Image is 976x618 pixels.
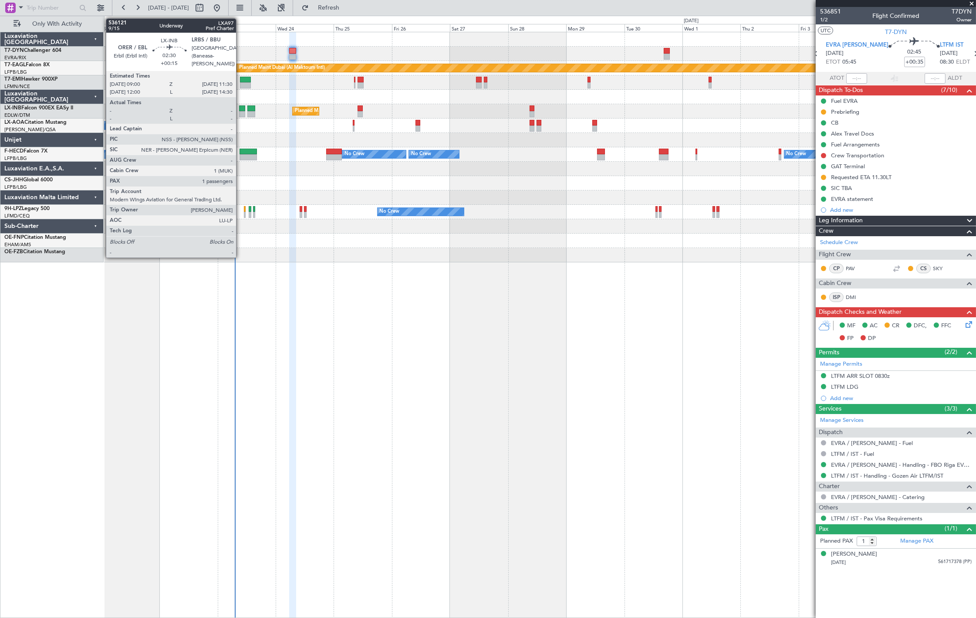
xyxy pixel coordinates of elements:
span: Leg Information [819,216,863,226]
button: Only With Activity [10,17,95,31]
a: LX-INBFalcon 900EX EASy II [4,105,73,111]
span: FP [847,334,854,343]
span: Only With Activity [23,21,92,27]
div: GAT Terminal [831,163,865,170]
a: DMI [846,293,865,301]
div: No Crew [380,205,400,218]
a: Manage Services [820,416,864,425]
span: LX-INB [4,105,21,111]
span: (3/3) [945,404,957,413]
span: T7DYN [952,7,972,16]
span: Crew [819,226,834,236]
span: Charter [819,482,840,492]
span: (7/10) [941,85,957,95]
div: Crew Transportation [831,152,884,159]
a: OE-FNPCitation Mustang [4,235,66,240]
div: SIC TBA [831,184,852,192]
span: DP [868,334,876,343]
div: Fri 26 [392,24,450,32]
div: Tue 23 [218,24,276,32]
div: Prebriefing [831,108,859,115]
button: UTC [818,27,833,34]
div: Sun 28 [508,24,566,32]
div: Flight Confirmed [872,12,919,21]
span: Flight Crew [819,250,851,260]
div: Mon 29 [566,24,624,32]
div: Wed 1 [682,24,740,32]
span: Refresh [311,5,347,11]
a: T7-EMIHawker 900XP [4,77,57,82]
div: Thu 2 [740,24,798,32]
span: MF [847,322,855,330]
div: Fuel EVRA [831,97,858,105]
a: EDLW/DTM [4,112,30,119]
span: CR [892,322,899,330]
div: Tue 30 [625,24,682,32]
div: Sun 21 [101,24,159,32]
div: [DATE] [106,17,121,25]
span: CS-JHH [4,177,23,183]
a: LFPB/LBG [4,69,27,75]
span: [DATE] - [DATE] [148,4,189,12]
div: LTFM ARR SLOT 0830z [831,372,890,380]
a: LX-AOACitation Mustang [4,120,67,125]
span: Services [819,404,841,414]
span: AC [870,322,878,330]
a: Manage PAX [900,537,933,546]
a: CS-JHHGlobal 6000 [4,177,53,183]
a: 9H-LPZLegacy 500 [4,206,50,211]
a: T7-EAGLFalcon 8X [4,62,50,68]
span: ETOT [826,58,841,67]
a: PAV [846,265,865,272]
span: [DATE] [826,49,844,58]
span: 9H-LPZ [4,206,22,211]
span: DFC, [914,322,927,330]
span: T7-EAGL [4,62,26,68]
label: Planned PAX [820,537,853,546]
span: 08:30 [940,58,954,67]
div: Planned Maint [GEOGRAPHIC_DATA] ([GEOGRAPHIC_DATA]) [295,105,432,118]
span: Cabin Crew [819,278,851,289]
span: Dispatch Checks and Weather [819,307,902,317]
span: 1/2 [820,16,841,24]
div: CB [831,119,838,126]
input: --:-- [846,73,867,84]
a: LTFM / IST - Handling - Gozen Air LTFM/IST [831,472,943,479]
span: 05:45 [843,58,857,67]
div: LTFM LDG [831,383,858,390]
div: No Crew [344,148,365,161]
span: Permits [819,348,839,358]
span: (1/1) [945,524,957,533]
a: SKY [933,265,952,272]
a: OE-FZBCitation Mustang [4,249,65,255]
a: Schedule Crew [820,238,858,247]
div: AOG Maint Cannes (Mandelieu) [186,205,256,218]
div: Fri 3 [799,24,857,32]
a: LTFM / IST - Fuel [831,450,874,458]
div: [DATE] [684,17,699,25]
span: [DATE] [940,49,958,58]
a: T7-DYNChallenger 604 [4,48,61,53]
a: EVRA / [PERSON_NAME] - Handling - FBO Riga EVRA / [PERSON_NAME] [831,461,972,469]
span: Dispatch [819,428,843,438]
div: Planned Maint [GEOGRAPHIC_DATA] [186,76,269,89]
div: Fuel Arrangements [831,141,880,148]
a: EVRA / [PERSON_NAME] - Fuel [831,439,913,447]
span: ALDT [948,74,962,83]
span: Owner [952,16,972,24]
span: T7-EMI [4,77,21,82]
a: LFPB/LBG [4,184,27,190]
a: LFMN/NCE [4,83,30,90]
div: Thu 25 [334,24,392,32]
div: Alex Travel Docs [831,130,874,137]
span: 02:45 [908,48,922,57]
span: T7-DYN [885,27,907,37]
div: Add new [830,206,972,214]
div: Sat 27 [450,24,508,32]
span: LTFM IST [940,41,964,50]
div: Mon 22 [159,24,217,32]
div: Requested ETA 11.30LT [831,173,892,181]
div: CP [829,264,844,273]
span: Others [819,503,838,513]
span: 536851 [820,7,841,16]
